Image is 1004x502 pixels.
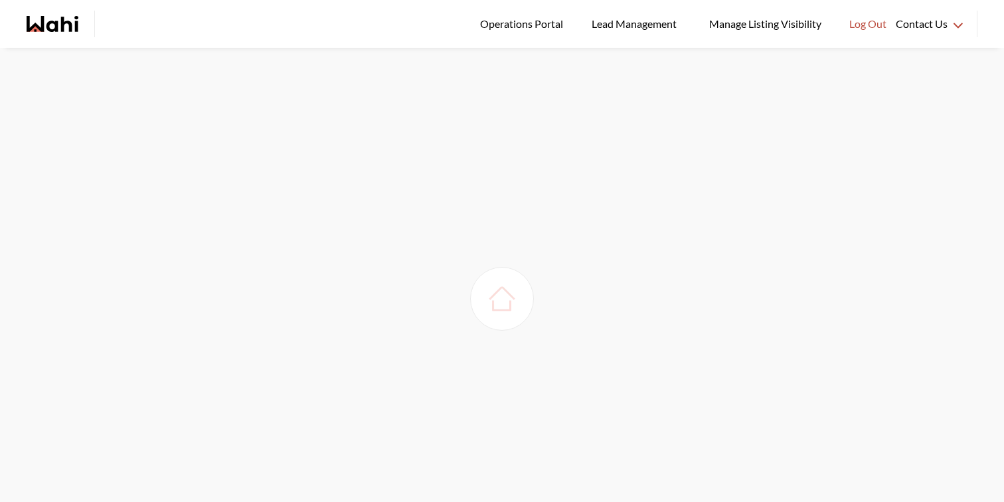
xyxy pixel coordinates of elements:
span: Lead Management [592,15,681,33]
img: loading house image [483,280,521,317]
a: Wahi homepage [27,16,78,32]
span: Log Out [849,15,886,33]
span: Operations Portal [480,15,568,33]
span: Manage Listing Visibility [705,15,825,33]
